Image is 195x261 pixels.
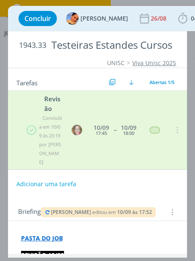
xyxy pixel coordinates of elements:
span: [PERSON_NAME] [80,16,128,21]
span: -- [114,127,116,133]
span: 10/09 às 17:52 [117,208,152,216]
div: dialog [8,6,187,258]
div: Revisão [41,94,64,113]
a: Viva Unisc 2025 [132,59,176,67]
div: 17:45 [96,131,107,135]
span: Concluída em 10/09 às 20:19 por [PERSON_NAME] [39,115,62,165]
span: Concluir [24,15,51,22]
div: 10/09 [93,125,109,131]
button: Adicionar uma tarefa [16,177,77,192]
button: L[PERSON_NAME] [66,12,128,25]
button: [PERSON_NAME] editou em 10/09 às 17:52 [44,209,153,215]
span: editou em [92,208,116,216]
span: [PERSON_NAME] [51,208,91,216]
a: UNISC [107,59,125,67]
span: Abertas 1/5 [150,79,174,85]
button: Concluir [19,11,57,26]
span: Briefing [18,207,41,218]
img: L [66,12,79,25]
a: PASTA DO JOB [21,234,63,242]
img: arrow-down.svg [129,80,134,85]
strong: REVISÃO 10/09 [21,251,64,259]
span: Tarefas [16,77,37,87]
div: 10/09 [121,125,136,131]
div: Testeiras Estandes Cursos [48,35,176,55]
div: 26/08 [151,16,168,21]
span: 1943.33 [19,41,46,50]
div: 18:00 [123,131,134,135]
